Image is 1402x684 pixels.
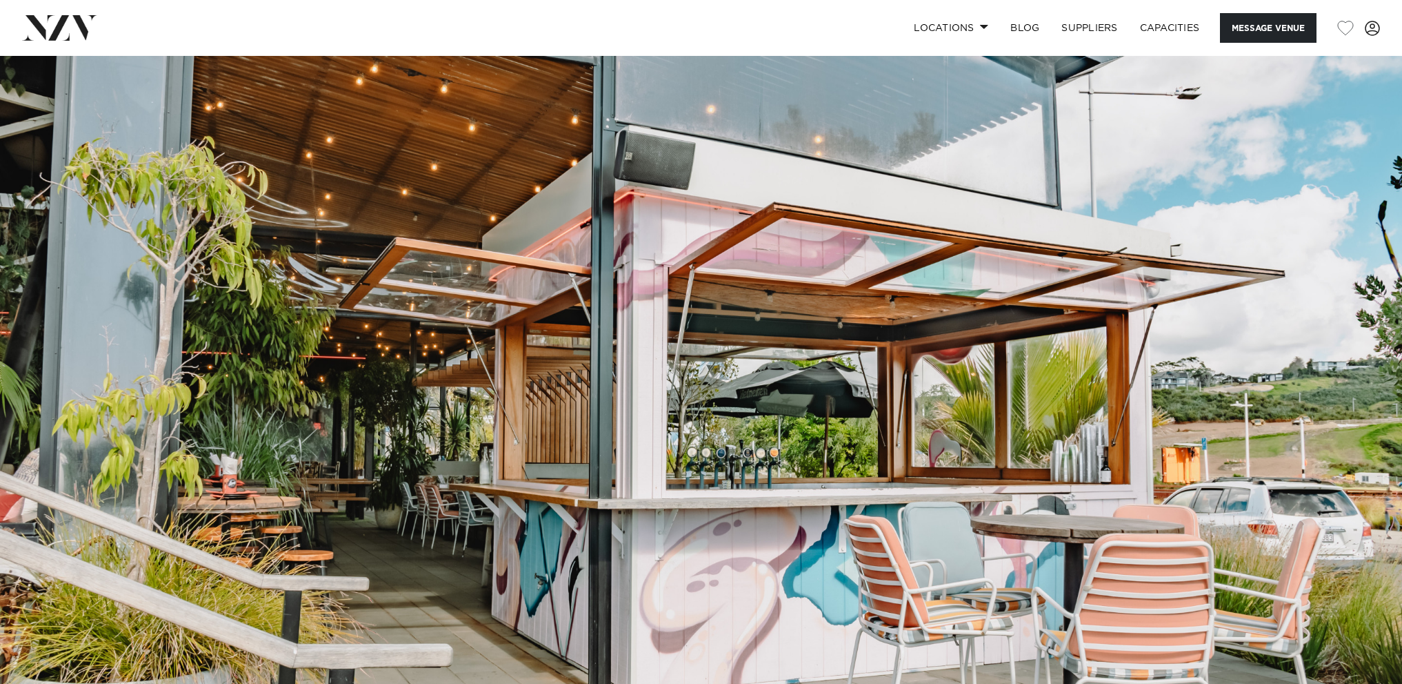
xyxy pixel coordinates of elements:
a: Capacities [1129,13,1211,43]
a: Locations [903,13,999,43]
a: BLOG [999,13,1050,43]
img: nzv-logo.png [22,15,97,40]
button: Message Venue [1220,13,1316,43]
a: SUPPLIERS [1050,13,1128,43]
